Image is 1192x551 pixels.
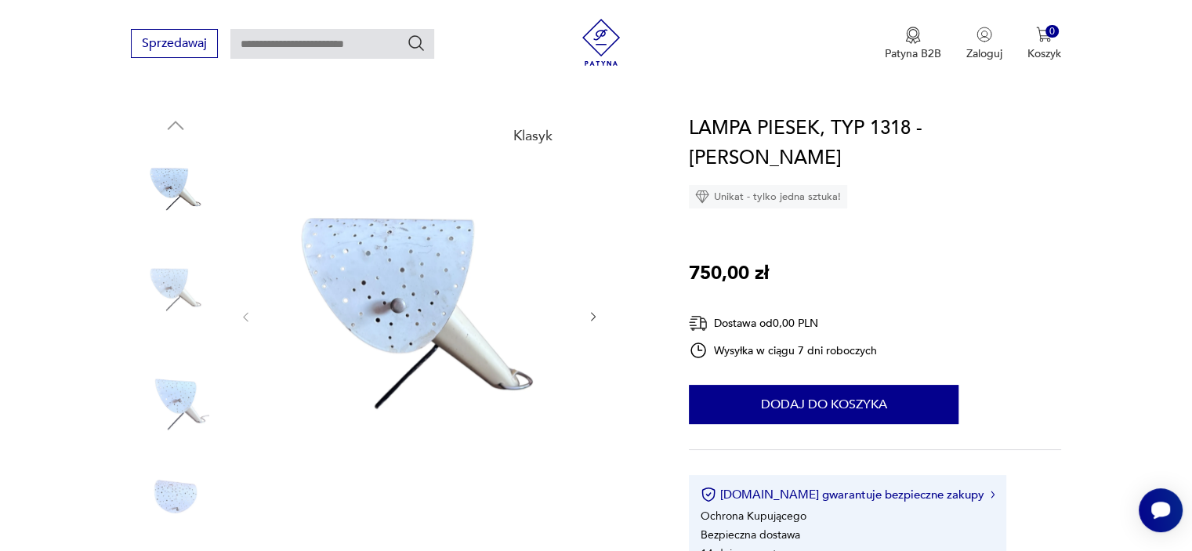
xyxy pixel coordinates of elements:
[695,190,709,204] img: Ikona diamentu
[1045,25,1059,38] div: 0
[701,487,995,502] button: [DOMAIN_NAME] gwarantuje bezpieczne zakupy
[966,27,1002,61] button: Zaloguj
[689,114,1061,173] h1: LAMPA PIESEK, TYP 1318 - [PERSON_NAME]
[131,39,218,50] a: Sprzedawaj
[966,46,1002,61] p: Zaloguj
[1139,488,1183,532] iframe: Smartsupp widget button
[689,185,847,208] div: Unikat - tylko jedna sztuka!
[268,114,571,517] img: Zdjęcie produktu LAMPA PIESEK, TYP 1318 - APOLINARY GAŁECKI
[905,27,921,44] img: Ikona medalu
[885,46,941,61] p: Patyna B2B
[689,314,877,333] div: Dostawa od 0,00 PLN
[689,259,769,288] p: 750,00 zł
[131,345,220,434] img: Zdjęcie produktu LAMPA PIESEK, TYP 1318 - APOLINARY GAŁECKI
[976,27,992,42] img: Ikonka użytkownika
[689,385,958,424] button: Dodaj do koszyka
[701,487,716,502] img: Ikona certyfikatu
[578,19,625,66] img: Patyna - sklep z meblami i dekoracjami vintage
[407,34,426,53] button: Szukaj
[701,509,806,524] li: Ochrona Kupującego
[885,27,941,61] button: Patyna B2B
[689,341,877,360] div: Wysyłka w ciągu 7 dni roboczych
[1027,27,1061,61] button: 0Koszyk
[701,527,800,542] li: Bezpieczna dostawa
[131,145,220,234] img: Zdjęcie produktu LAMPA PIESEK, TYP 1318 - APOLINARY GAŁECKI
[885,27,941,61] a: Ikona medaluPatyna B2B
[504,120,562,153] div: Klasyk
[689,314,708,333] img: Ikona dostawy
[1036,27,1052,42] img: Ikona koszyka
[991,491,995,498] img: Ikona strzałki w prawo
[131,29,218,58] button: Sprzedawaj
[131,445,220,535] img: Zdjęcie produktu LAMPA PIESEK, TYP 1318 - APOLINARY GAŁECKI
[131,245,220,335] img: Zdjęcie produktu LAMPA PIESEK, TYP 1318 - APOLINARY GAŁECKI
[1027,46,1061,61] p: Koszyk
